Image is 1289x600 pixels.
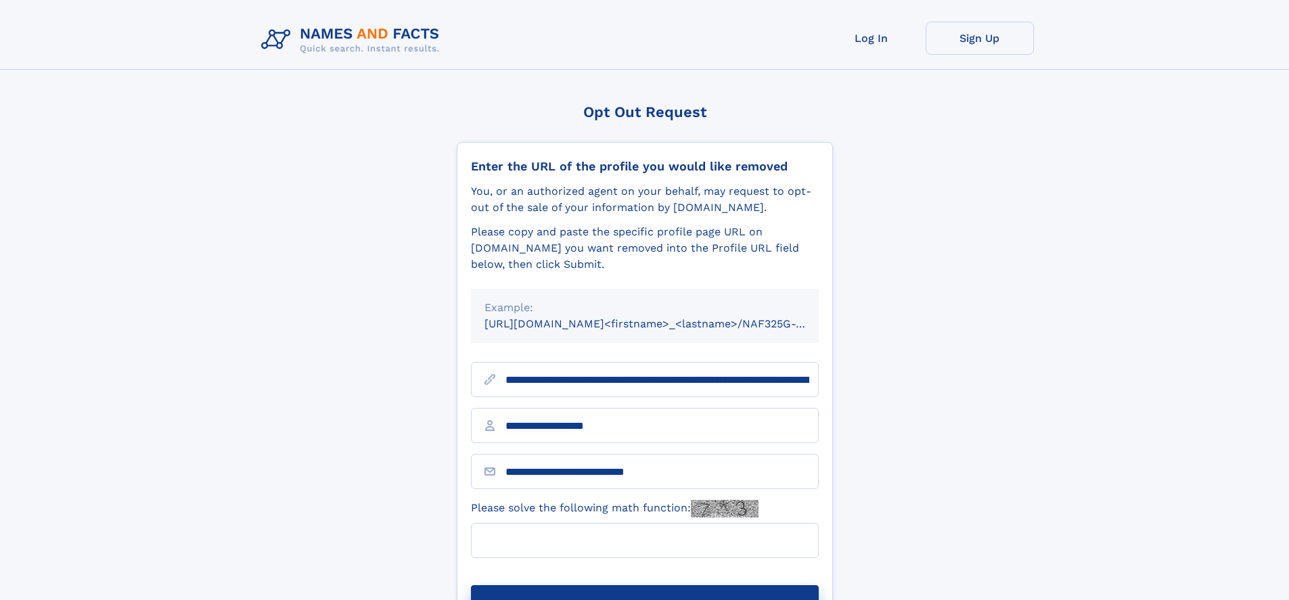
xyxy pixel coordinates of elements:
div: Example: [484,300,805,316]
a: Sign Up [926,22,1034,55]
div: You, or an authorized agent on your behalf, may request to opt-out of the sale of your informatio... [471,183,819,216]
div: Enter the URL of the profile you would like removed [471,159,819,174]
div: Please copy and paste the specific profile page URL on [DOMAIN_NAME] you want removed into the Pr... [471,224,819,273]
img: Logo Names and Facts [256,22,451,58]
small: [URL][DOMAIN_NAME]<firstname>_<lastname>/NAF325G-xxxxxxxx [484,317,844,330]
div: Opt Out Request [457,103,833,120]
a: Log In [817,22,926,55]
label: Please solve the following math function: [471,500,759,517]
